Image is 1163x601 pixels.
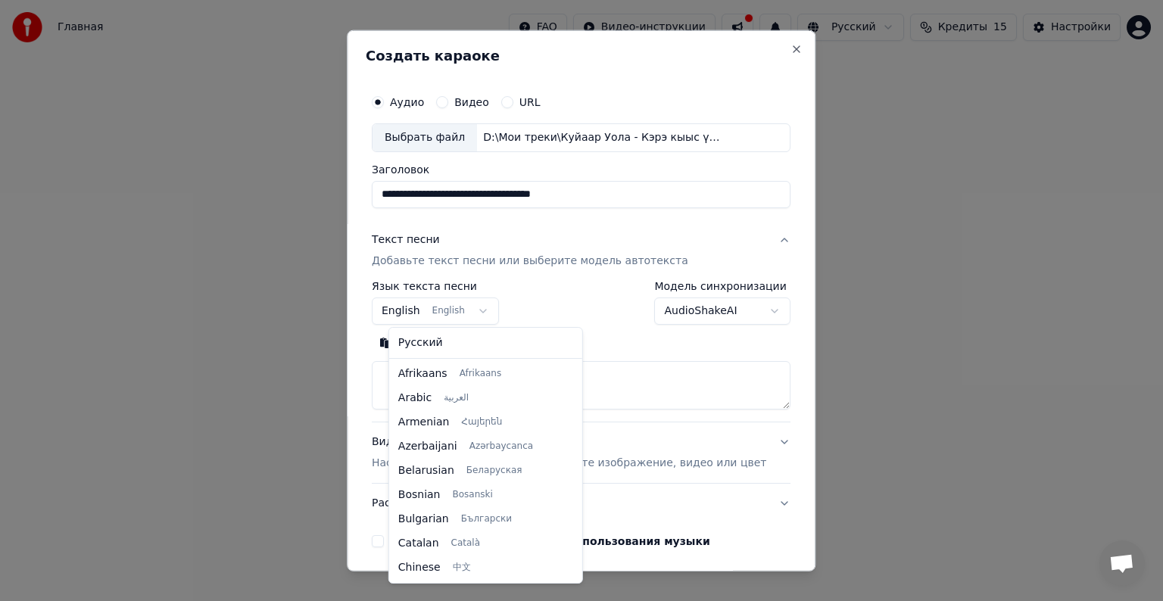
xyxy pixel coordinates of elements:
[398,512,449,527] span: Bulgarian
[451,537,480,550] span: Català
[398,463,454,478] span: Belarusian
[466,465,522,477] span: Беларуская
[453,562,471,574] span: 中文
[398,560,441,575] span: Chinese
[461,416,502,428] span: Հայերեն
[398,415,450,430] span: Armenian
[398,366,447,381] span: Afrikaans
[460,368,502,380] span: Afrikaans
[469,441,533,453] span: Azərbaycanca
[398,391,432,406] span: Arabic
[444,392,469,404] span: العربية
[398,536,439,551] span: Catalan
[452,489,492,501] span: Bosanski
[398,487,441,503] span: Bosnian
[398,439,457,454] span: Azerbaijani
[461,513,512,525] span: Български
[398,335,443,350] span: Русский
